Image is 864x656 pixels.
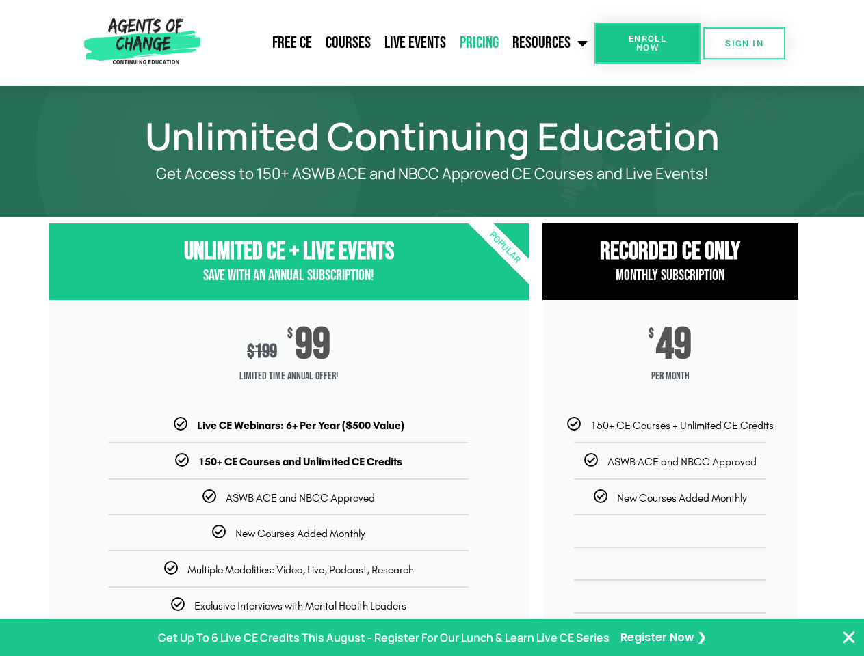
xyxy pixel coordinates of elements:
[725,39,763,48] span: SIGN IN
[265,26,319,60] a: Free CE
[295,327,330,363] span: 99
[542,363,798,390] span: per month
[198,455,402,468] b: 150+ CE Courses and Unlimited CE Credits
[703,27,785,59] a: SIGN IN
[590,419,774,432] span: 150+ CE Courses + Unlimited CE Credits
[187,563,414,576] span: Multiple Modalities: Video, Live, Podcast, Research
[453,26,506,60] a: Pricing
[194,599,406,612] span: Exclusive Interviews with Mental Health Leaders
[42,120,822,152] h1: Unlimited Continuing Education
[616,34,679,52] span: Enroll Now
[319,26,378,60] a: Courses
[649,327,654,341] span: $
[542,237,798,266] h3: RECORDED CE ONly
[616,266,724,285] span: Monthly Subscription
[97,165,768,182] p: Get Access to 150+ ASWB ACE and NBCC Approved CE Courses and Live Events!
[235,527,365,540] span: New Courses Added Monthly
[197,419,404,432] b: Live CE Webinars: 6+ Per Year ($500 Value)
[617,491,747,504] span: New Courses Added Monthly
[656,327,692,363] span: 49
[620,628,706,648] a: Register Now ❯
[426,169,584,327] div: Popular
[378,26,453,60] a: Live Events
[247,340,254,363] span: $
[607,455,757,468] span: ASWB ACE and NBCC Approved
[158,628,610,648] p: Get Up To 6 Live CE Credits This August - Register For Our Lunch & Learn Live CE Series
[247,340,277,363] div: 199
[506,26,594,60] a: Resources
[203,266,374,285] span: Save with an Annual Subscription!
[206,26,594,60] nav: Menu
[226,491,375,504] span: ASWB ACE and NBCC Approved
[49,237,529,266] h3: Unlimited CE + Live Events
[841,629,857,646] button: Close Banner
[287,327,293,341] span: $
[49,363,529,390] span: Limited Time Annual Offer!
[594,23,701,64] a: Enroll Now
